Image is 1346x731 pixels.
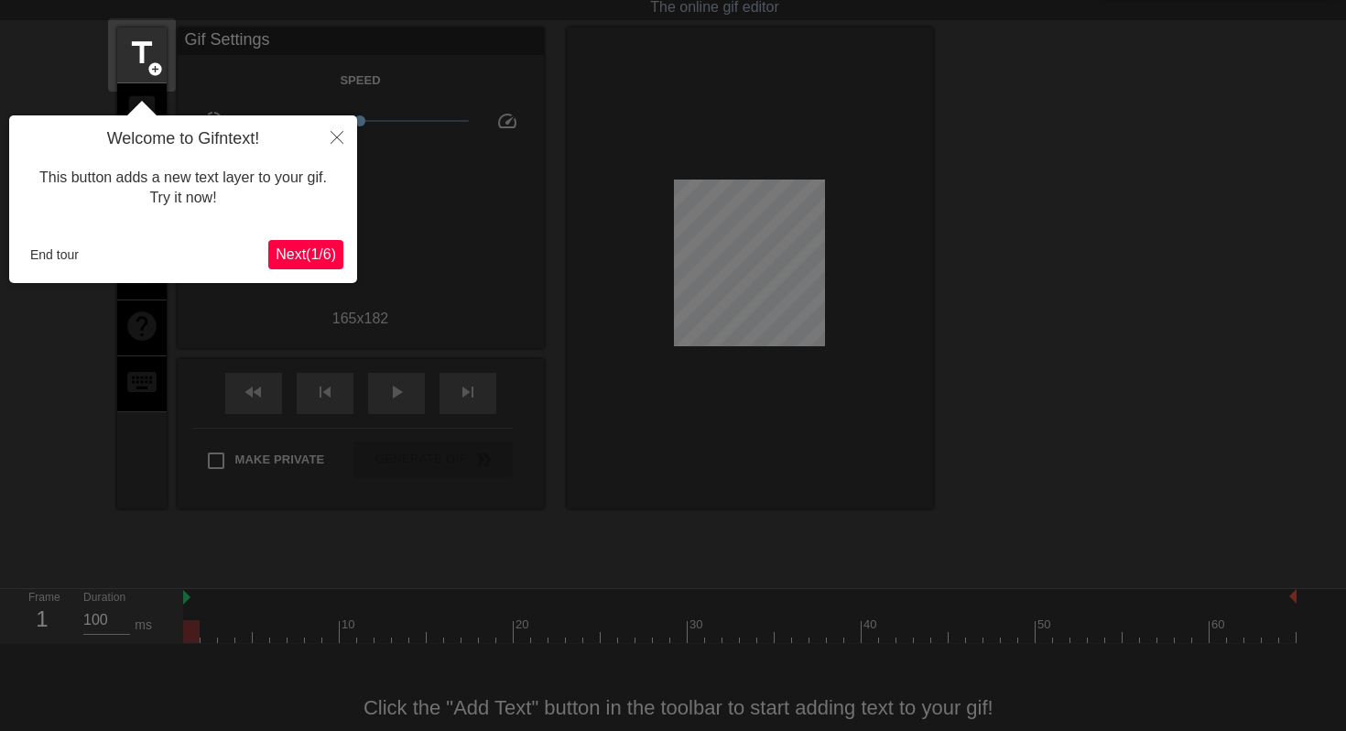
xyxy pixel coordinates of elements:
[23,241,86,268] button: End tour
[23,149,343,227] div: This button adds a new text layer to your gif. Try it now!
[268,240,343,269] button: Next
[317,115,357,158] button: Close
[23,129,343,149] h4: Welcome to Gifntext!
[276,246,336,262] span: Next ( 1 / 6 )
